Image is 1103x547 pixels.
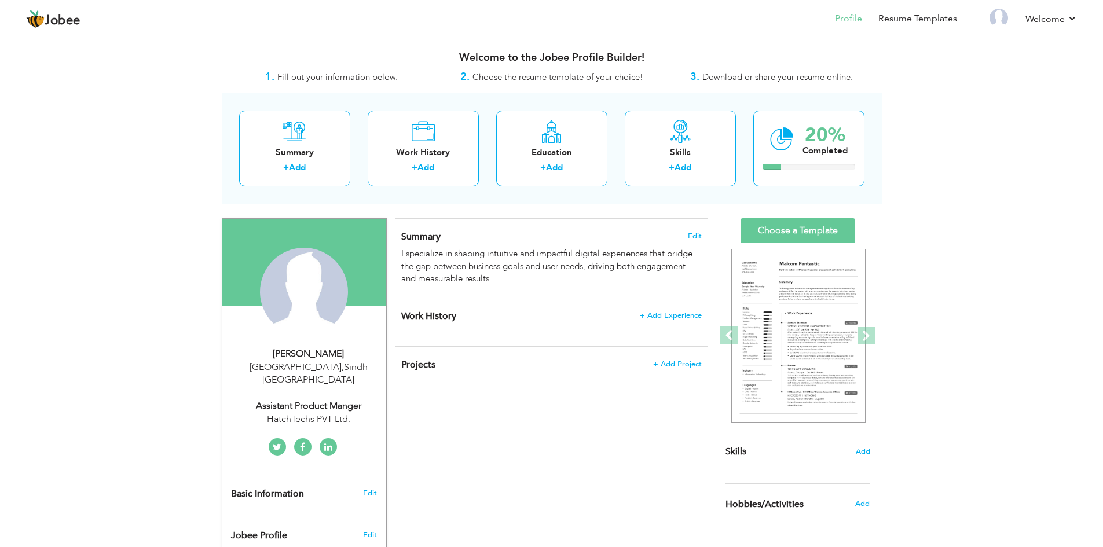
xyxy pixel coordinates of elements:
[231,361,386,387] div: [GEOGRAPHIC_DATA] Sindh [GEOGRAPHIC_DATA]
[231,489,304,500] span: Basic Information
[802,126,848,145] div: 20%
[363,530,377,540] span: Edit
[990,9,1008,27] img: Profile Img
[401,248,701,285] div: I specialize in shaping intuitive and impactful digital experiences that bridge the gap between b...
[702,71,853,83] span: Download or share your resume online.
[222,52,882,64] h3: Welcome to the Jobee Profile Builder!
[472,71,643,83] span: Choose the resume template of your choice!
[640,311,702,320] span: + Add Experience
[741,218,855,243] a: Choose a Template
[401,310,701,322] h4: This helps to show the companies you have worked for.
[669,161,675,174] label: +
[401,231,701,243] h4: Adding a summary is a quick and easy way to highlight your experience and interests.
[248,146,341,159] div: Summary
[342,361,344,373] span: ,
[688,232,702,240] span: Edit
[417,161,434,173] a: Add
[546,161,563,173] a: Add
[653,360,702,368] span: + Add Project
[412,161,417,174] label: +
[634,146,727,159] div: Skills
[725,500,804,510] span: Hobbies/Activities
[690,69,699,84] strong: 3.
[835,12,862,25] a: Profile
[260,248,348,336] img: Waabisah Rehmani
[363,488,377,498] a: Edit
[377,146,470,159] div: Work History
[675,161,691,173] a: Add
[1025,12,1077,26] a: Welcome
[540,161,546,174] label: +
[45,14,80,27] span: Jobee
[460,69,470,84] strong: 2.
[222,518,386,547] div: Enhance your career by creating a custom URL for your Jobee public profile.
[231,531,287,541] span: Jobee Profile
[802,145,848,157] div: Completed
[231,413,386,426] div: HatchTechs PVT Ltd.
[717,484,879,524] div: Share some of your professional and personal interests.
[289,161,306,173] a: Add
[231,347,386,361] div: [PERSON_NAME]
[283,161,289,174] label: +
[26,10,80,28] a: Jobee
[26,10,45,28] img: jobee.io
[277,71,398,83] span: Fill out your information below.
[725,445,746,458] span: Skills
[231,399,386,413] div: Assistant Product Manger
[855,498,870,509] span: Add
[401,358,435,371] span: Projects
[401,359,701,370] h4: This helps to highlight the project, tools and skills you have worked on.
[856,446,870,457] span: Add
[505,146,598,159] div: Education
[878,12,957,25] a: Resume Templates
[401,230,441,243] span: Summary
[265,69,274,84] strong: 1.
[401,310,456,322] span: Work History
